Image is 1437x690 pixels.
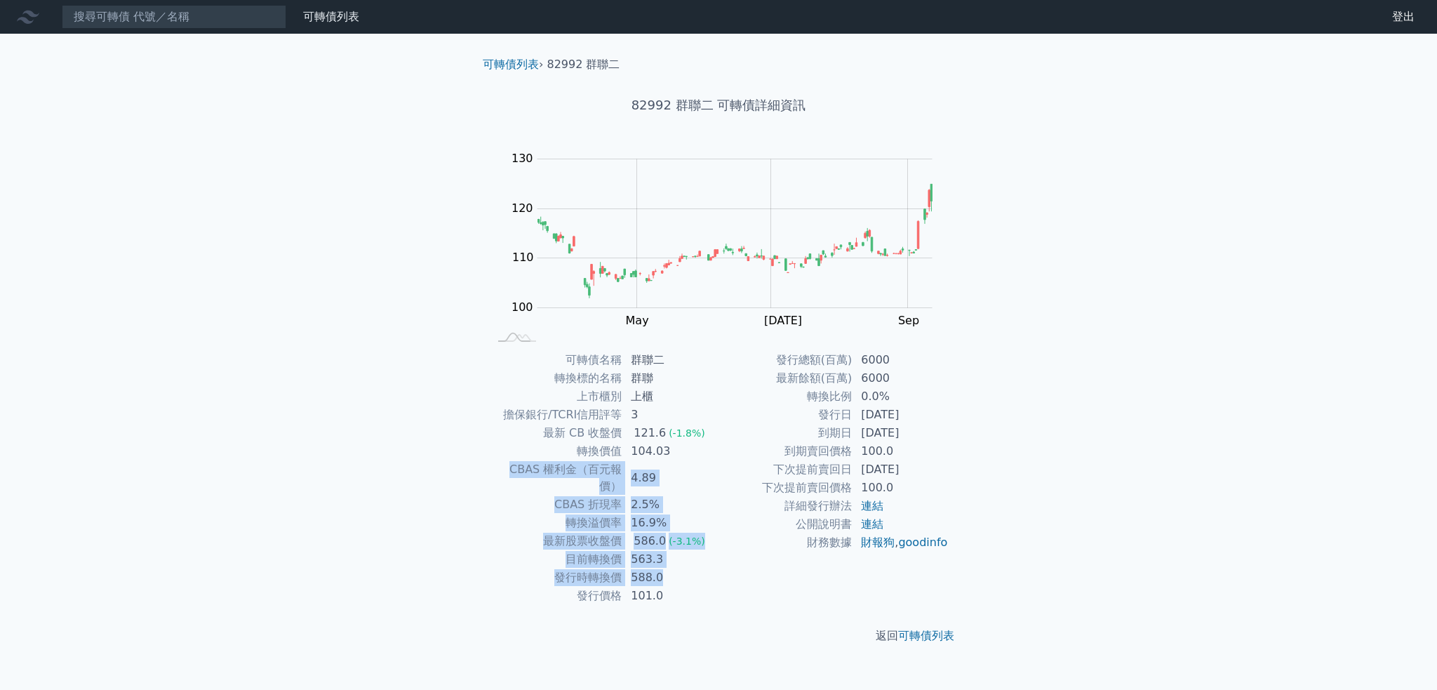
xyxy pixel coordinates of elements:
[718,497,853,515] td: 詳細發行辦法
[669,427,705,439] span: (-1.8%)
[488,460,622,496] td: CBAS 權利金（百元報價）
[898,629,954,642] a: 可轉債列表
[622,369,718,387] td: 群聯
[718,406,853,424] td: 發行日
[622,587,718,605] td: 101.0
[547,56,620,73] li: 82992 群聯二
[718,424,853,442] td: 到期日
[626,314,649,327] tspan: May
[472,95,965,115] h1: 82992 群聯二 可轉債詳細資訊
[512,300,533,314] tspan: 100
[622,569,718,587] td: 588.0
[622,496,718,514] td: 2.5%
[488,569,622,587] td: 發行時轉換價
[853,369,949,387] td: 6000
[488,587,622,605] td: 發行價格
[488,442,622,460] td: 轉換價值
[472,628,965,644] p: 返回
[718,515,853,533] td: 公開說明書
[853,387,949,406] td: 0.0%
[718,479,853,497] td: 下次提前賣回價格
[62,5,286,29] input: 搜尋可轉債 代號／名稱
[898,536,947,549] a: goodinfo
[718,460,853,479] td: 下次提前賣回日
[303,10,359,23] a: 可轉債列表
[861,499,883,512] a: 連結
[622,406,718,424] td: 3
[861,517,883,531] a: 連結
[512,152,533,165] tspan: 130
[861,536,895,549] a: 財報狗
[622,351,718,369] td: 群聯二
[853,406,949,424] td: [DATE]
[488,351,622,369] td: 可轉債名稱
[504,152,954,327] g: Chart
[1381,6,1426,28] a: 登出
[718,533,853,552] td: 財務數據
[853,533,949,552] td: ,
[718,369,853,387] td: 最新餘額(百萬)
[622,460,718,496] td: 4.89
[718,442,853,460] td: 到期賣回價格
[488,406,622,424] td: 擔保銀行/TCRI信用評等
[537,184,932,298] g: Series
[488,387,622,406] td: 上市櫃別
[853,479,949,497] td: 100.0
[631,425,669,442] div: 121.6
[488,514,622,532] td: 轉換溢價率
[488,496,622,514] td: CBAS 折現率
[853,351,949,369] td: 6000
[853,460,949,479] td: [DATE]
[622,514,718,532] td: 16.9%
[512,251,534,264] tspan: 110
[898,314,919,327] tspan: Sep
[488,532,622,550] td: 最新股票收盤價
[488,550,622,569] td: 目前轉換價
[622,442,718,460] td: 104.03
[853,424,949,442] td: [DATE]
[622,387,718,406] td: 上櫃
[764,314,802,327] tspan: [DATE]
[853,442,949,460] td: 100.0
[669,536,705,547] span: (-3.1%)
[718,387,853,406] td: 轉換比例
[622,550,718,569] td: 563.3
[483,58,539,71] a: 可轉債列表
[488,424,622,442] td: 最新 CB 收盤價
[512,201,533,215] tspan: 120
[718,351,853,369] td: 發行總額(百萬)
[488,369,622,387] td: 轉換標的名稱
[631,533,669,550] div: 586.0
[483,56,543,73] li: ›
